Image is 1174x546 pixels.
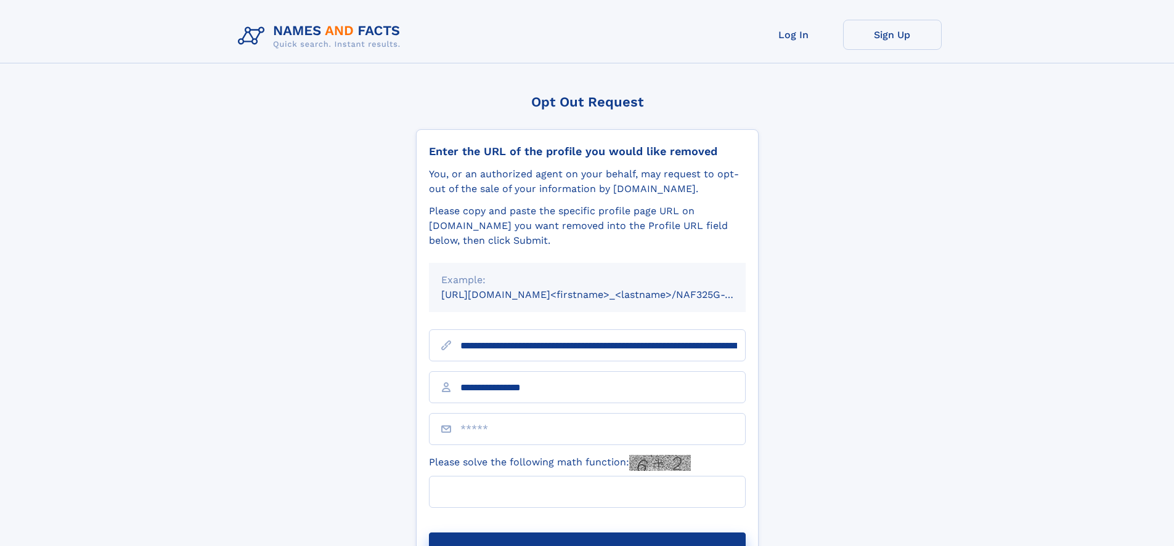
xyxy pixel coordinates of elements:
div: You, or an authorized agent on your behalf, may request to opt-out of the sale of your informatio... [429,167,746,196]
small: [URL][DOMAIN_NAME]<firstname>_<lastname>/NAF325G-xxxxxxxx [441,289,769,300]
a: Log In [744,20,843,50]
div: Please copy and paste the specific profile page URL on [DOMAIN_NAME] you want removed into the Pr... [429,204,746,248]
a: Sign Up [843,20,942,50]
div: Enter the URL of the profile you would like removed [429,145,746,158]
div: Example: [441,273,733,287]
img: Logo Names and Facts [233,20,410,53]
label: Please solve the following math function: [429,455,691,471]
div: Opt Out Request [416,94,759,110]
